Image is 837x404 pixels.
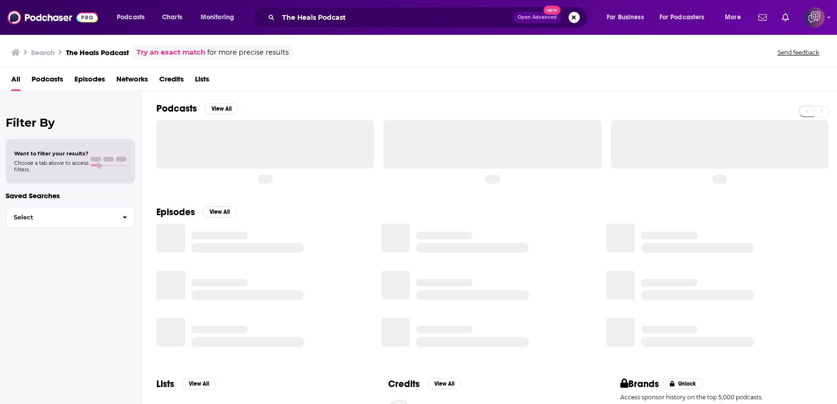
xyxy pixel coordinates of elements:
button: open menu [600,10,656,25]
span: Choose a tab above to access filters. [14,160,89,173]
button: open menu [194,10,246,25]
span: Podcasts [117,11,145,24]
span: For Business [607,11,644,24]
p: Access sponsor history on the top 5,000 podcasts. [620,394,822,401]
a: Episodes [74,72,105,91]
a: ListsView All [156,378,216,390]
button: Show profile menu [804,7,825,28]
a: Networks [116,72,148,91]
span: Select [6,214,115,220]
h2: Episodes [156,206,195,218]
span: Open Advanced [518,15,557,20]
a: EpisodesView All [156,206,236,218]
button: open menu [110,10,157,25]
span: Charts [162,11,182,24]
span: More [725,11,741,24]
button: Unlock [663,378,703,389]
button: View All [203,206,236,218]
a: CreditsView All [388,378,461,390]
button: View All [204,103,238,114]
button: Open AdvancedNew [513,12,561,23]
span: for more precise results [207,47,289,58]
a: Charts [156,10,188,25]
button: View All [427,378,461,389]
a: Try an exact match [137,47,205,58]
span: Want to filter your results? [14,150,89,157]
button: open menu [718,10,753,25]
h2: Credits [388,378,420,390]
a: Lists [195,72,209,91]
h3: Search [31,48,55,57]
a: Credits [159,72,184,91]
span: For Podcasters [659,11,705,24]
a: Show notifications dropdown [778,9,793,25]
button: open menu [653,10,718,25]
a: All [11,72,20,91]
button: Select [6,207,135,228]
h2: Brands [620,378,659,390]
a: PodcastsView All [156,103,238,114]
p: Saved Searches [6,191,135,200]
h2: Filter By [6,116,135,129]
div: Search podcasts, credits, & more... [261,7,597,28]
img: Podchaser - Follow, Share and Rate Podcasts [8,8,98,26]
span: Logged in as corioliscompany [804,7,825,28]
button: Send feedback [775,48,822,57]
input: Search podcasts, credits, & more... [278,10,513,25]
img: User Profile [804,7,825,28]
button: View All [182,378,216,389]
span: Monitoring [201,11,234,24]
h2: Podcasts [156,103,197,114]
h3: The Heals Podcast [66,48,129,57]
h2: Lists [156,378,174,390]
a: Show notifications dropdown [755,9,771,25]
a: Podcasts [32,72,63,91]
span: New [544,6,561,15]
